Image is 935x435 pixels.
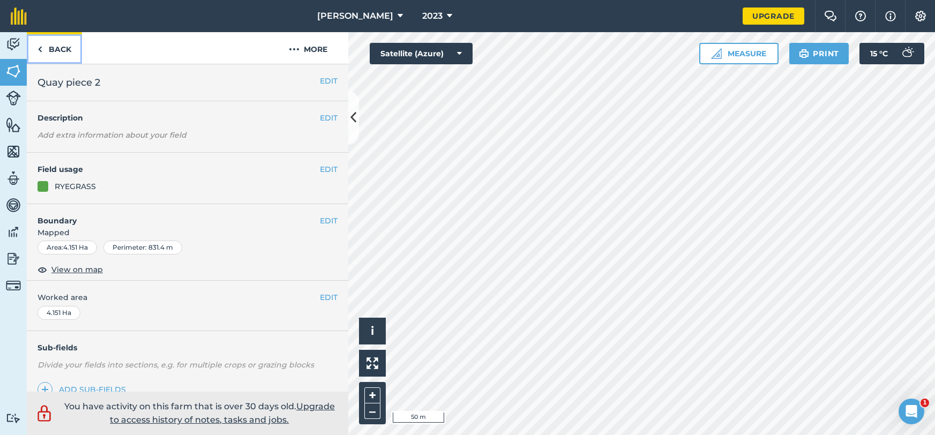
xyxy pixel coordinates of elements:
a: Upgrade [743,7,804,25]
button: EDIT [320,291,338,303]
div: Perimeter : 831.4 m [103,241,182,254]
span: Mapped [27,227,348,238]
button: EDIT [320,75,338,87]
span: Worked area [38,291,338,303]
h4: Sub-fields [27,342,348,354]
img: Four arrows, one pointing top left, one top right, one bottom right and the last bottom left [366,357,378,369]
span: View on map [51,264,103,275]
img: svg+xml;base64,PHN2ZyB4bWxucz0iaHR0cDovL3d3dy53My5vcmcvMjAwMC9zdmciIHdpZHRoPSI1NiIgaGVpZ2h0PSI2MC... [6,63,21,79]
em: Divide your fields into sections, e.g. for multiple crops or grazing blocks [38,360,314,370]
span: i [371,324,374,337]
img: svg+xml;base64,PHN2ZyB4bWxucz0iaHR0cDovL3d3dy53My5vcmcvMjAwMC9zdmciIHdpZHRoPSI1NiIgaGVpZ2h0PSI2MC... [6,117,21,133]
button: EDIT [320,112,338,124]
button: EDIT [320,215,338,227]
div: Area : 4.151 Ha [38,241,97,254]
img: svg+xml;base64,PD94bWwgdmVyc2lvbj0iMS4wIiBlbmNvZGluZz0idXRmLTgiPz4KPCEtLSBHZW5lcmF0b3I6IEFkb2JlIE... [6,197,21,213]
div: 4.151 Ha [38,306,80,320]
img: svg+xml;base64,PD94bWwgdmVyc2lvbj0iMS4wIiBlbmNvZGluZz0idXRmLTgiPz4KPCEtLSBHZW5lcmF0b3I6IEFkb2JlIE... [6,91,21,106]
h4: Description [38,112,338,124]
img: svg+xml;base64,PD94bWwgdmVyc2lvbj0iMS4wIiBlbmNvZGluZz0idXRmLTgiPz4KPCEtLSBHZW5lcmF0b3I6IEFkb2JlIE... [896,43,918,64]
img: A question mark icon [854,11,867,21]
img: svg+xml;base64,PD94bWwgdmVyc2lvbj0iMS4wIiBlbmNvZGluZz0idXRmLTgiPz4KPCEtLSBHZW5lcmF0b3I6IEFkb2JlIE... [6,413,21,423]
img: svg+xml;base64,PHN2ZyB4bWxucz0iaHR0cDovL3d3dy53My5vcmcvMjAwMC9zdmciIHdpZHRoPSIxOSIgaGVpZ2h0PSIyNC... [799,47,809,60]
span: 2023 [422,10,443,22]
img: Ruler icon [711,48,722,59]
img: svg+xml;base64,PD94bWwgdmVyc2lvbj0iMS4wIiBlbmNvZGluZz0idXRmLTgiPz4KPCEtLSBHZW5lcmF0b3I6IEFkb2JlIE... [6,224,21,240]
h4: Field usage [38,163,320,175]
img: fieldmargin Logo [11,7,27,25]
a: Back [27,32,82,64]
img: svg+xml;base64,PD94bWwgdmVyc2lvbj0iMS4wIiBlbmNvZGluZz0idXRmLTgiPz4KPCEtLSBHZW5lcmF0b3I6IEFkb2JlIE... [35,403,54,423]
button: + [364,387,380,403]
img: svg+xml;base64,PHN2ZyB4bWxucz0iaHR0cDovL3d3dy53My5vcmcvMjAwMC9zdmciIHdpZHRoPSIyMCIgaGVpZ2h0PSIyNC... [289,43,300,56]
span: Quay piece 2 [38,75,100,90]
button: Print [789,43,849,64]
button: View on map [38,263,103,276]
button: i [359,318,386,344]
img: svg+xml;base64,PD94bWwgdmVyc2lvbj0iMS4wIiBlbmNvZGluZz0idXRmLTgiPz4KPCEtLSBHZW5lcmF0b3I6IEFkb2JlIE... [6,278,21,293]
a: Add sub-fields [38,382,130,397]
img: svg+xml;base64,PD94bWwgdmVyc2lvbj0iMS4wIiBlbmNvZGluZz0idXRmLTgiPz4KPCEtLSBHZW5lcmF0b3I6IEFkb2JlIE... [6,251,21,267]
button: 15 °C [859,43,924,64]
button: Measure [699,43,779,64]
img: svg+xml;base64,PHN2ZyB4bWxucz0iaHR0cDovL3d3dy53My5vcmcvMjAwMC9zdmciIHdpZHRoPSIxOCIgaGVpZ2h0PSIyNC... [38,263,47,276]
img: svg+xml;base64,PHN2ZyB4bWxucz0iaHR0cDovL3d3dy53My5vcmcvMjAwMC9zdmciIHdpZHRoPSI1NiIgaGVpZ2h0PSI2MC... [6,144,21,160]
img: svg+xml;base64,PD94bWwgdmVyc2lvbj0iMS4wIiBlbmNvZGluZz0idXRmLTgiPz4KPCEtLSBHZW5lcmF0b3I6IEFkb2JlIE... [6,36,21,52]
span: [PERSON_NAME] [317,10,393,22]
button: – [364,403,380,419]
span: 15 ° C [870,43,888,64]
button: Satellite (Azure) [370,43,473,64]
iframe: Intercom live chat [899,399,924,424]
h4: Boundary [27,204,320,227]
div: RYEGRASS [55,181,96,192]
p: You have activity on this farm that is over 30 days old. [59,400,340,427]
button: More [268,32,348,64]
em: Add extra information about your field [38,130,186,140]
span: 1 [921,399,929,407]
img: svg+xml;base64,PD94bWwgdmVyc2lvbj0iMS4wIiBlbmNvZGluZz0idXRmLTgiPz4KPCEtLSBHZW5lcmF0b3I6IEFkb2JlIE... [6,170,21,186]
img: Two speech bubbles overlapping with the left bubble in the forefront [824,11,837,21]
img: A cog icon [914,11,927,21]
button: EDIT [320,163,338,175]
img: svg+xml;base64,PHN2ZyB4bWxucz0iaHR0cDovL3d3dy53My5vcmcvMjAwMC9zdmciIHdpZHRoPSI5IiBoZWlnaHQ9IjI0Ii... [38,43,42,56]
img: svg+xml;base64,PHN2ZyB4bWxucz0iaHR0cDovL3d3dy53My5vcmcvMjAwMC9zdmciIHdpZHRoPSIxNyIgaGVpZ2h0PSIxNy... [885,10,896,22]
img: svg+xml;base64,PHN2ZyB4bWxucz0iaHR0cDovL3d3dy53My5vcmcvMjAwMC9zdmciIHdpZHRoPSIxNCIgaGVpZ2h0PSIyNC... [41,383,49,396]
